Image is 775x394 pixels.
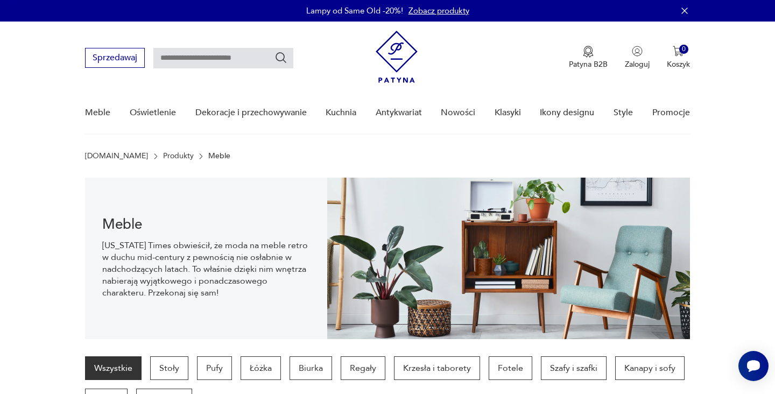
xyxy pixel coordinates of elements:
img: Patyna - sklep z meblami i dekoracjami vintage [376,31,418,83]
iframe: Smartsupp widget button [738,351,769,381]
button: Sprzedawaj [85,48,145,68]
h1: Meble [102,218,309,231]
a: Promocje [652,92,690,133]
button: Szukaj [274,51,287,64]
button: 0Koszyk [667,46,690,69]
a: Kuchnia [326,92,356,133]
a: Meble [85,92,110,133]
p: Zaloguj [625,59,650,69]
p: Lampy od Same Old -20%! [306,5,403,16]
a: Regały [341,356,385,380]
a: Zobacz produkty [408,5,469,16]
a: Klasyki [495,92,521,133]
a: Kanapy i sofy [615,356,685,380]
p: Koszyk [667,59,690,69]
a: Ikona medaluPatyna B2B [569,46,608,69]
img: Ikona koszyka [673,46,684,57]
a: Sprzedawaj [85,55,145,62]
img: Meble [327,178,690,339]
a: Wszystkie [85,356,142,380]
p: Patyna B2B [569,59,608,69]
a: Oświetlenie [130,92,176,133]
a: Nowości [441,92,475,133]
p: [US_STATE] Times obwieścił, że moda na meble retro w duchu mid-century z pewnością nie osłabnie w... [102,240,309,299]
div: 0 [679,45,688,54]
button: Patyna B2B [569,46,608,69]
img: Ikonka użytkownika [632,46,643,57]
a: Ikony designu [540,92,594,133]
a: Produkty [163,152,194,160]
a: Krzesła i taborety [394,356,480,380]
a: [DOMAIN_NAME] [85,152,148,160]
a: Stoły [150,356,188,380]
a: Łóżka [241,356,281,380]
a: Biurka [290,356,332,380]
button: Zaloguj [625,46,650,69]
a: Pufy [197,356,232,380]
a: Dekoracje i przechowywanie [195,92,307,133]
p: Meble [208,152,230,160]
a: Fotele [489,356,532,380]
a: Style [614,92,633,133]
img: Ikona medalu [583,46,594,58]
a: Antykwariat [376,92,422,133]
a: Szafy i szafki [541,356,607,380]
